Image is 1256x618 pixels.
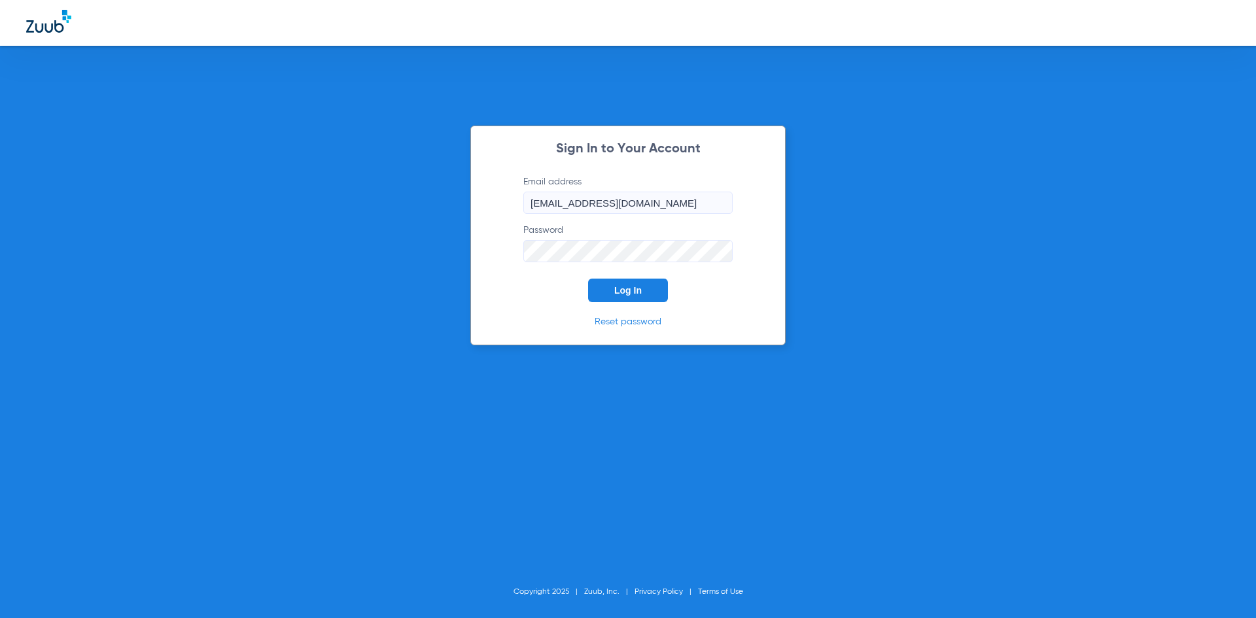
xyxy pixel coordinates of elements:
[584,585,635,598] li: Zuub, Inc.
[595,317,661,326] a: Reset password
[514,585,584,598] li: Copyright 2025
[523,240,733,262] input: Password
[523,175,733,214] label: Email address
[635,588,683,596] a: Privacy Policy
[523,224,733,262] label: Password
[504,143,752,156] h2: Sign In to Your Account
[523,192,733,214] input: Email address
[614,285,642,296] span: Log In
[698,588,743,596] a: Terms of Use
[26,10,71,33] img: Zuub Logo
[588,279,668,302] button: Log In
